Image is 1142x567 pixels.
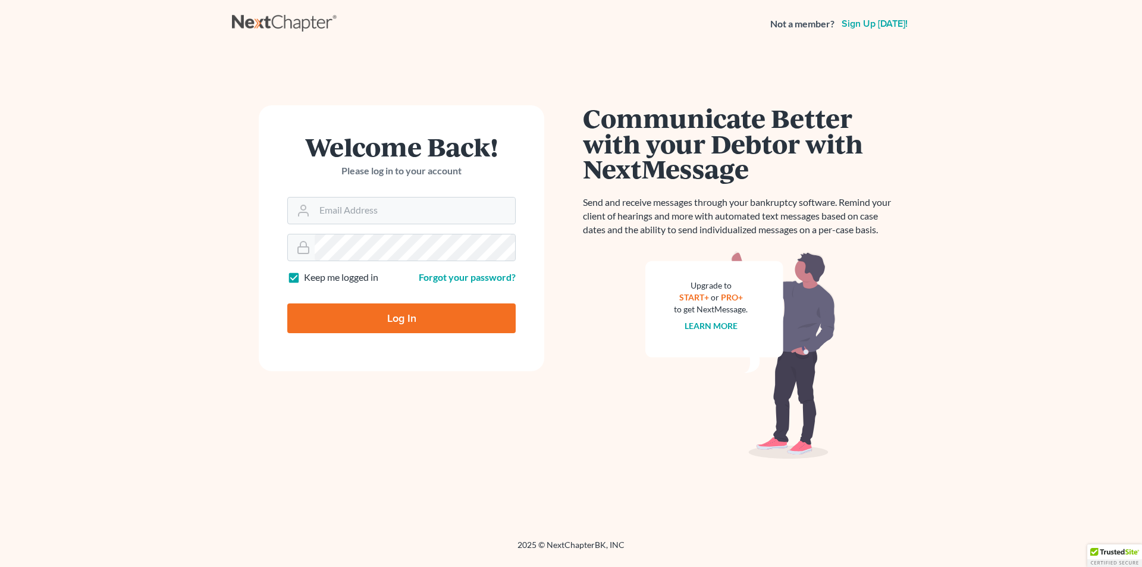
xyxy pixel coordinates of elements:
[287,164,516,178] p: Please log in to your account
[287,134,516,159] h1: Welcome Back!
[315,198,515,224] input: Email Address
[287,303,516,333] input: Log In
[674,280,748,292] div: Upgrade to
[721,292,743,302] a: PRO+
[232,539,910,560] div: 2025 © NextChapterBK, INC
[685,321,738,331] a: Learn more
[711,292,719,302] span: or
[679,292,709,302] a: START+
[1087,544,1142,567] div: TrustedSite Certified
[419,271,516,283] a: Forgot your password?
[645,251,836,459] img: nextmessage_bg-59042aed3d76b12b5cd301f8e5b87938c9018125f34e5fa2b7a6b67550977c72.svg
[839,19,910,29] a: Sign up [DATE]!
[304,271,378,284] label: Keep me logged in
[583,105,898,181] h1: Communicate Better with your Debtor with NextMessage
[770,17,834,31] strong: Not a member?
[583,196,898,237] p: Send and receive messages through your bankruptcy software. Remind your client of hearings and mo...
[674,303,748,315] div: to get NextMessage.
